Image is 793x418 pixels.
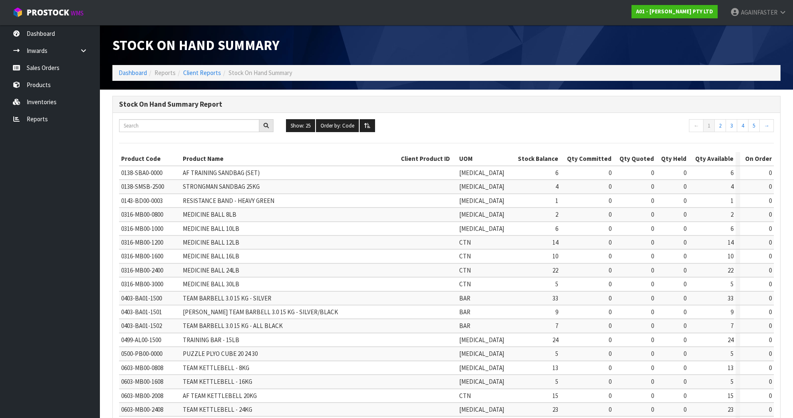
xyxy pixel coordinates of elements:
[399,152,457,165] th: Client Product ID
[759,119,774,133] a: →
[119,119,259,132] input: Search
[459,294,470,302] span: BAR
[609,350,612,358] span: 0
[609,238,612,246] span: 0
[651,392,654,400] span: 0
[769,169,772,177] span: 0
[552,238,558,246] span: 14
[769,336,772,344] span: 0
[459,210,504,218] span: [MEDICAL_DATA]
[555,308,558,316] span: 9
[457,152,511,165] th: UOM
[651,280,654,288] span: 0
[741,8,778,16] span: AGAINFASTER
[121,280,163,288] span: 0316-MB00-3000
[183,294,271,302] span: TEAM BARBELL 3.0 15 KG - SILVER
[731,169,733,177] span: 6
[183,252,239,260] span: MEDICINE BALL 16LB
[183,210,236,218] span: MEDICINE BALL 8LB
[769,252,772,260] span: 0
[183,405,252,413] span: TEAM KETTLEBELL - 24KG
[769,280,772,288] span: 0
[731,280,733,288] span: 5
[684,378,686,385] span: 0
[737,119,748,133] a: 4
[684,336,686,344] span: 0
[119,152,181,165] th: Product Code
[769,322,772,330] span: 0
[714,119,726,133] a: 2
[183,322,283,330] span: TEAM BARBELL 3.0 15 KG - ALL BLACK
[728,405,733,413] span: 23
[731,308,733,316] span: 9
[684,308,686,316] span: 0
[121,322,162,330] span: 0403-BA01-1502
[609,378,612,385] span: 0
[656,152,689,165] th: Qty Held
[684,197,686,205] span: 0
[728,364,733,372] span: 13
[703,119,715,133] a: 1
[609,197,612,205] span: 0
[183,350,258,358] span: PUZZLE PLYO CUBE 20 24 30
[684,210,686,218] span: 0
[121,252,163,260] span: 0316-MB00-1600
[552,405,558,413] span: 23
[609,294,612,302] span: 0
[183,392,257,400] span: AF TEAM KETTLEBELL 20KG
[728,266,733,274] span: 22
[555,378,558,385] span: 5
[71,9,84,17] small: WMS
[769,238,772,246] span: 0
[609,280,612,288] span: 0
[12,7,23,18] img: cube-alt.png
[121,364,163,372] span: 0603-MB00-0808
[459,266,471,274] span: CTN
[316,119,359,133] button: Order by: Code
[459,405,504,413] span: [MEDICAL_DATA]
[459,183,504,190] span: [MEDICAL_DATA]
[684,322,686,330] span: 0
[459,238,471,246] span: CTN
[728,252,733,260] span: 10
[651,266,654,274] span: 0
[183,378,252,385] span: TEAM KETTLEBELL - 16KG
[183,280,239,288] span: MEDICINE BALL 30LB
[511,152,560,165] th: Stock Balance
[183,197,274,205] span: RESISTANCE BAND - HEAVY GREEN
[769,225,772,233] span: 0
[731,183,733,190] span: 4
[183,69,221,77] a: Client Reports
[684,280,686,288] span: 0
[154,69,176,77] span: Reports
[619,119,774,135] nav: Page navigation
[459,336,504,344] span: [MEDICAL_DATA]
[181,152,398,165] th: Product Name
[121,378,163,385] span: 0603-MB00-1608
[731,197,733,205] span: 1
[552,266,558,274] span: 22
[769,405,772,413] span: 0
[552,252,558,260] span: 10
[651,169,654,177] span: 0
[121,294,162,302] span: 0403-BA01-1500
[651,322,654,330] span: 0
[684,183,686,190] span: 0
[459,280,471,288] span: CTN
[552,336,558,344] span: 24
[555,197,558,205] span: 1
[121,308,162,316] span: 0403-BA01-1501
[651,225,654,233] span: 0
[769,392,772,400] span: 0
[728,294,733,302] span: 33
[609,266,612,274] span: 0
[684,364,686,372] span: 0
[731,225,733,233] span: 6
[684,350,686,358] span: 0
[183,169,260,177] span: AF TRAINING SANDBAG (SET)
[555,183,558,190] span: 4
[112,36,279,54] span: Stock On Hand Summary
[769,210,772,218] span: 0
[651,294,654,302] span: 0
[459,308,470,316] span: BAR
